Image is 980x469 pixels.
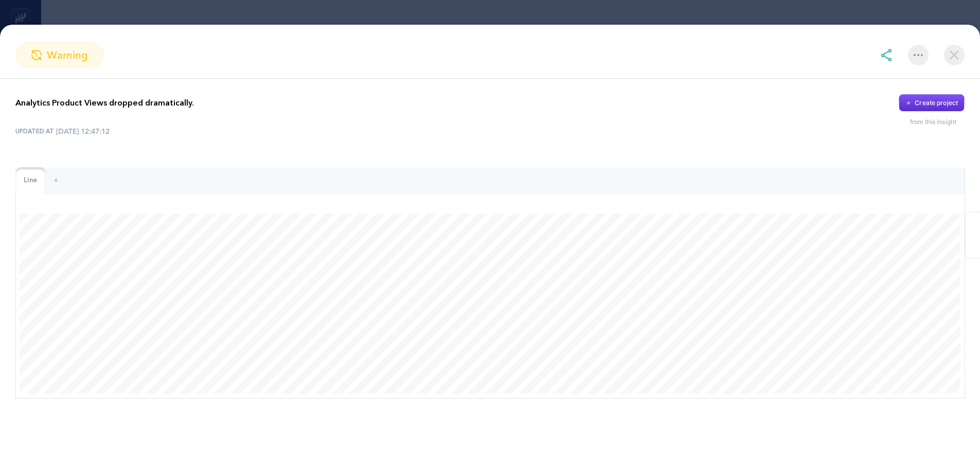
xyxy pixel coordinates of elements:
img: close-dialog [944,45,965,65]
img: warning [31,50,42,60]
img: More options [914,54,923,56]
div: from this insight [910,118,965,126]
span: UPDATED AT [15,127,54,135]
div: + [45,167,66,194]
button: Create project [899,94,965,112]
img: share [880,49,893,61]
iframe: Intercom live chat [945,434,970,459]
div: Create project [915,99,958,107]
div: Line [15,167,45,194]
time: [DATE] 12:47:12 [56,126,110,136]
span: warning [47,47,88,63]
p: Analytics Product Views dropped dramatically. [15,97,194,109]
